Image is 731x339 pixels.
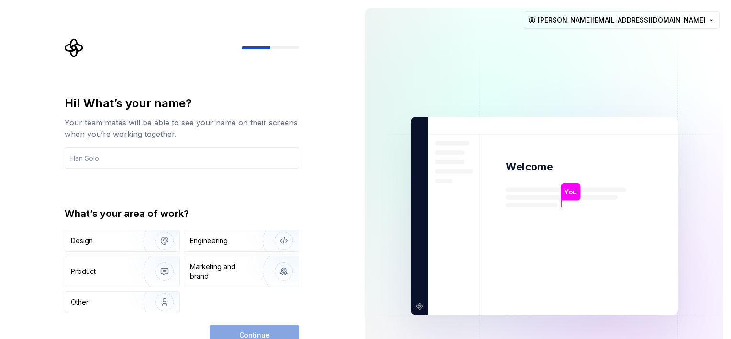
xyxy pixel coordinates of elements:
div: Product [71,267,96,276]
div: Design [71,236,93,246]
div: Your team mates will be able to see your name on their screens when you’re working together. [65,117,299,140]
p: Welcome [506,160,553,174]
div: Marketing and brand [190,262,255,281]
div: Other [71,297,89,307]
div: What’s your area of work? [65,207,299,220]
input: Han Solo [65,147,299,169]
div: Engineering [190,236,228,246]
span: [PERSON_NAME][EMAIL_ADDRESS][DOMAIN_NAME] [538,15,706,25]
svg: Supernova Logo [65,38,84,57]
p: You [564,187,577,197]
button: [PERSON_NAME][EMAIL_ADDRESS][DOMAIN_NAME] [524,11,720,29]
div: Hi! What’s your name? [65,96,299,111]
